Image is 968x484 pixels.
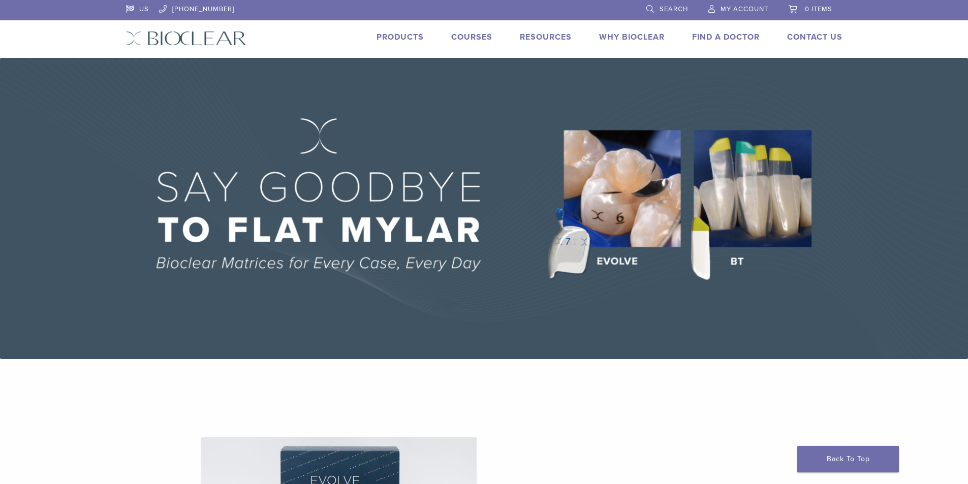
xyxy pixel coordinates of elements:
[721,5,768,13] span: My Account
[520,32,572,42] a: Resources
[599,32,665,42] a: Why Bioclear
[797,446,899,472] a: Back To Top
[805,5,832,13] span: 0 items
[787,32,842,42] a: Contact Us
[377,32,424,42] a: Products
[692,32,760,42] a: Find A Doctor
[126,31,246,46] img: Bioclear
[660,5,688,13] span: Search
[451,32,492,42] a: Courses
